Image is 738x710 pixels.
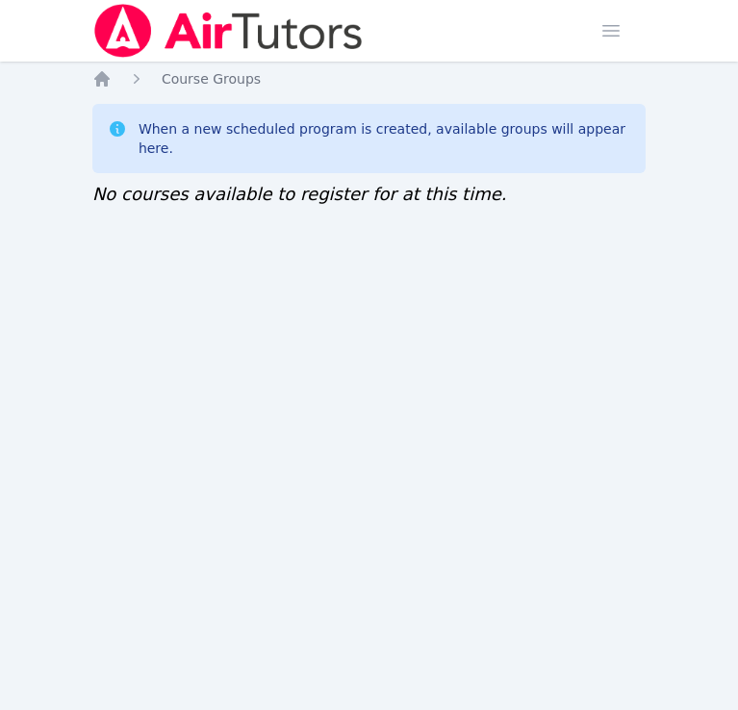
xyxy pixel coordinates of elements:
[92,4,365,58] img: Air Tutors
[92,69,646,89] nav: Breadcrumb
[162,71,261,87] span: Course Groups
[92,184,507,204] span: No courses available to register for at this time.
[139,119,630,158] div: When a new scheduled program is created, available groups will appear here.
[162,69,261,89] a: Course Groups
